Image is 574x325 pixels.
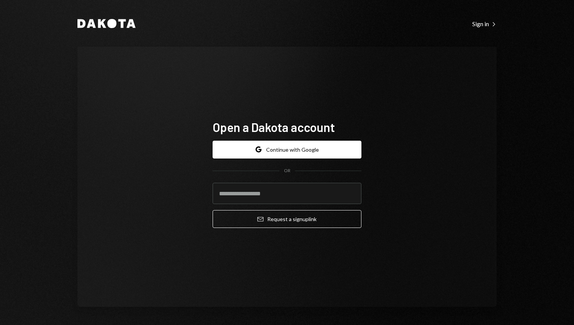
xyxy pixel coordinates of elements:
button: Continue with Google [213,141,361,159]
div: Sign in [472,20,497,28]
div: OR [284,168,290,174]
h1: Open a Dakota account [213,119,361,135]
button: Request a signuplink [213,210,361,228]
a: Sign in [472,19,497,28]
